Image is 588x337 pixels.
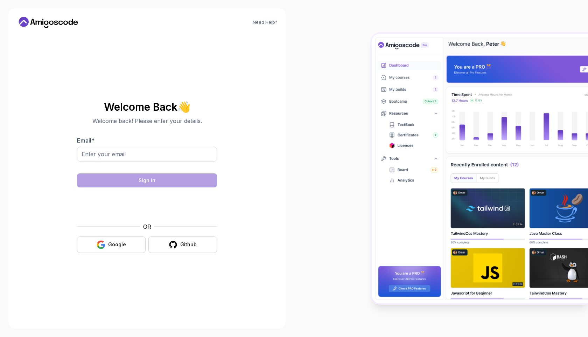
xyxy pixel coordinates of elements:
[253,20,277,25] a: Need Help?
[17,17,80,28] a: Home link
[180,241,197,248] div: Github
[372,34,588,303] img: Amigoscode Dashboard
[177,100,191,113] span: 👋
[77,236,146,253] button: Google
[139,177,155,184] div: Sign in
[77,101,217,112] h2: Welcome Back
[77,117,217,125] p: Welcome back! Please enter your details.
[143,222,151,231] p: OR
[77,173,217,187] button: Sign in
[77,147,217,161] input: Enter your email
[94,192,200,218] iframe: Widget containing checkbox for hCaptcha security challenge
[77,137,94,144] label: Email *
[108,241,126,248] div: Google
[148,236,217,253] button: Github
